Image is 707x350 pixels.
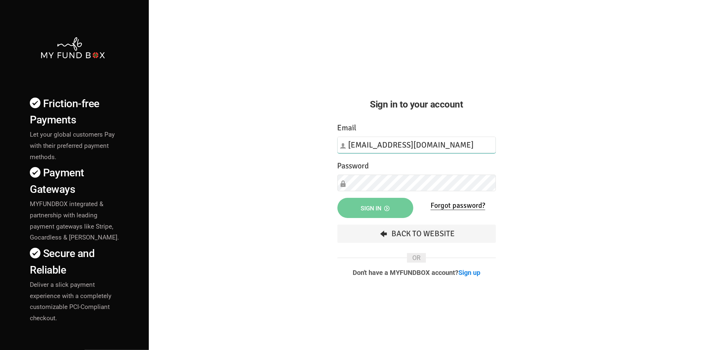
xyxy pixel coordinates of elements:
span: Let your global customers Pay with their preferred payment methods. [30,131,115,161]
span: Sign in [361,205,390,212]
input: Email [337,137,496,153]
h2: Sign in to your account [337,97,496,111]
label: Password [337,160,369,172]
h4: Secure and Reliable [30,245,122,278]
label: Email [337,122,357,134]
a: Back To Website [337,225,496,243]
span: Deliver a slick payment experience with a completely customizable PCI-Compliant checkout. [30,281,111,322]
h4: Payment Gateways [30,165,122,197]
a: Sign up [459,269,481,277]
a: Forgot password? [431,201,485,210]
span: OR [407,253,426,263]
span: MYFUNDBOX integrated & partnership with leading payment gateways like Stripe, Gocardless & [PERSO... [30,200,119,241]
p: Don't have a MYFUNDBOX account? [337,269,496,276]
button: Sign in [337,198,413,218]
h4: Friction-free Payments [30,96,122,128]
img: mfbwhite.png [40,36,106,59]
